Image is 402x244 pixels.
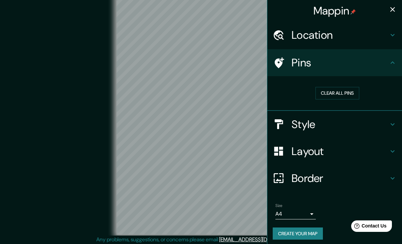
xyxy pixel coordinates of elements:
div: Pins [267,49,402,76]
h4: Pins [292,56,389,69]
div: Location [267,22,402,49]
a: [EMAIL_ADDRESS][DOMAIN_NAME] [219,236,302,243]
div: Layout [267,138,402,165]
div: Style [267,111,402,138]
button: Clear all pins [315,87,359,99]
h4: Mappin [313,4,356,18]
div: A4 [275,209,316,219]
h4: Layout [292,145,389,158]
label: Size [275,203,282,208]
h4: Style [292,118,389,131]
h4: Location [292,28,389,42]
p: Any problems, suggestions, or concerns please email . [96,236,303,244]
img: pin-icon.png [350,9,356,14]
div: Border [267,165,402,192]
h4: Border [292,172,389,185]
button: Create your map [273,227,323,240]
iframe: Help widget launcher [342,218,395,237]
